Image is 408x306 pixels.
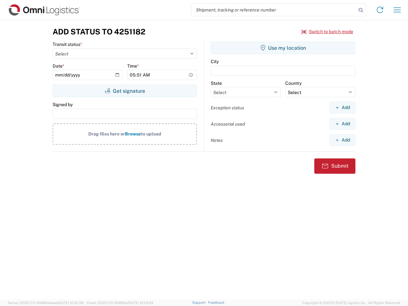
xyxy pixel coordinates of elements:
[58,301,84,305] span: [DATE] 10:32:38
[301,26,353,37] button: Switch to batch mode
[211,41,355,54] button: Use my location
[127,301,153,305] span: [DATE] 10:23:34
[208,301,224,304] a: Feedback
[211,80,222,86] label: State
[330,134,355,146] button: Add
[330,118,355,130] button: Add
[314,158,355,174] button: Submit
[330,102,355,113] button: Add
[285,80,302,86] label: Country
[141,131,161,136] span: to upload
[191,4,356,16] input: Shipment, tracking or reference number
[53,84,197,97] button: Get signature
[86,301,153,305] span: Client: 2025.17.0-159f9de
[53,63,64,69] label: Date
[211,59,219,64] label: City
[211,137,223,143] label: Notes
[127,63,139,69] label: Time
[53,41,82,47] label: Transit status
[53,102,73,107] label: Signed by
[53,27,145,36] h3: Add Status to 4251182
[8,301,84,305] span: Server: 2025.17.0-1194904eeae
[211,105,244,111] label: Exception status
[125,131,141,136] span: Browse
[192,301,208,304] a: Support
[88,131,125,136] span: Drag files here or
[211,121,245,127] label: Accessorial used
[302,300,400,306] span: Copyright © [DATE]-[DATE] Agistix Inc., All Rights Reserved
